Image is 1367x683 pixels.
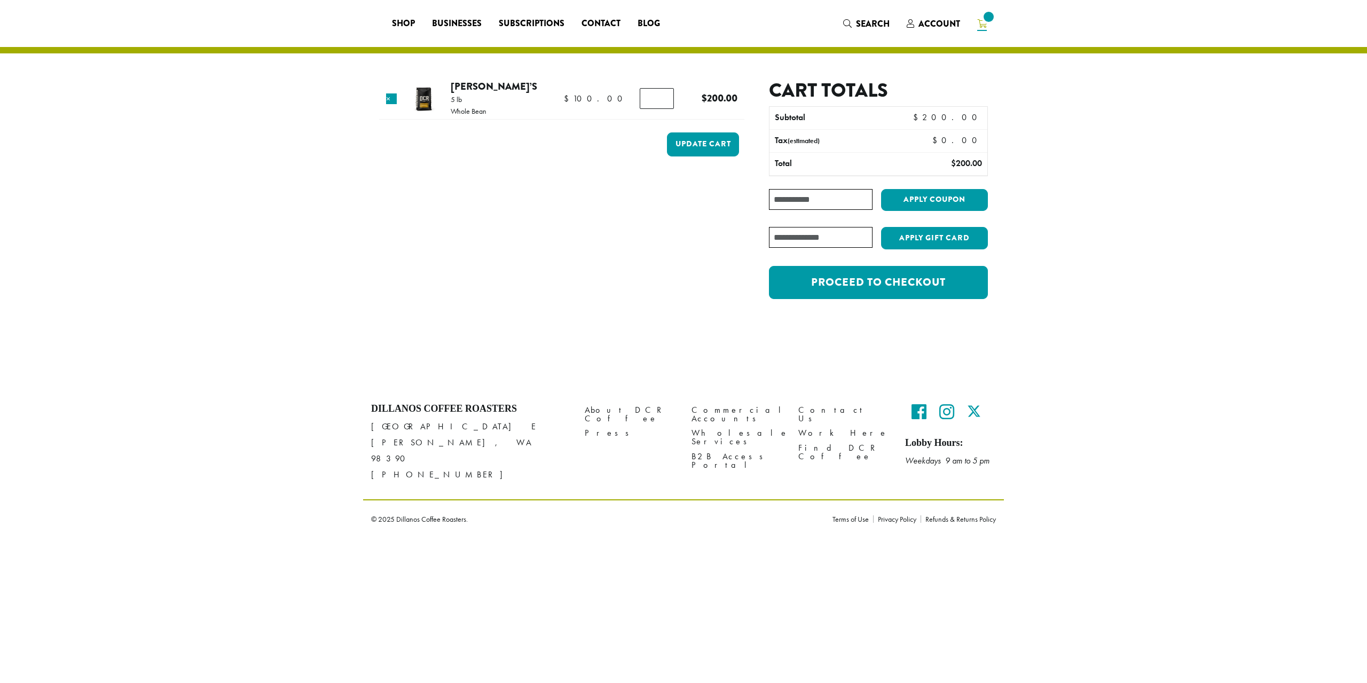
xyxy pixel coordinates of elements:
img: Hannah's [406,82,441,116]
bdi: 200.00 [951,158,982,169]
a: About DCR Coffee [585,403,675,426]
th: Subtotal [769,107,900,129]
span: Blog [638,17,660,30]
span: Search [856,18,890,30]
a: Privacy Policy [873,515,921,523]
h2: Cart totals [769,79,988,102]
em: Weekdays 9 am to 5 pm [905,455,989,466]
a: Search [835,15,898,33]
span: $ [702,91,707,105]
span: $ [951,158,956,169]
input: Product quantity [640,88,674,108]
a: Proceed to checkout [769,266,988,299]
a: Contact Us [798,403,889,426]
h5: Lobby Hours: [905,437,996,449]
th: Tax [769,130,924,152]
a: B2B Access Portal [692,449,782,472]
p: © 2025 Dillanos Coffee Roasters. [371,515,816,523]
a: [PERSON_NAME]’s [451,79,537,93]
small: (estimated) [788,136,820,145]
a: Shop [383,15,423,32]
th: Total [769,153,900,175]
p: 5 lb [451,96,486,103]
a: Commercial Accounts [692,403,782,426]
a: Work Here [798,426,889,441]
bdi: 100.00 [564,93,627,104]
button: Apply Gift Card [881,227,988,249]
span: Businesses [432,17,482,30]
a: Remove this item [386,93,397,104]
a: Wholesale Services [692,426,782,449]
span: Account [918,18,960,30]
span: Contact [582,17,620,30]
p: [GEOGRAPHIC_DATA] E [PERSON_NAME], WA 98390 [PHONE_NUMBER] [371,419,569,483]
a: Terms of Use [832,515,873,523]
bdi: 0.00 [932,135,982,146]
button: Apply coupon [881,189,988,211]
bdi: 200.00 [913,112,982,123]
span: $ [932,135,941,146]
span: Subscriptions [499,17,564,30]
span: $ [564,93,573,104]
span: Shop [392,17,415,30]
h4: Dillanos Coffee Roasters [371,403,569,415]
p: Whole Bean [451,107,486,115]
span: $ [913,112,922,123]
button: Update cart [667,132,739,156]
a: Find DCR Coffee [798,441,889,464]
bdi: 200.00 [702,91,737,105]
a: Refunds & Returns Policy [921,515,996,523]
a: Press [585,426,675,441]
